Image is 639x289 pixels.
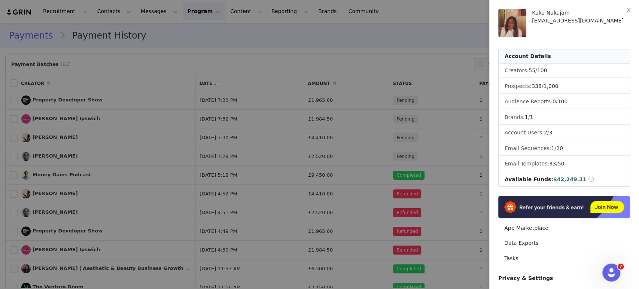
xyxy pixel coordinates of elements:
img: bff6f5da-c049-4168-bbdf-4e3ee95c1c62.png [498,9,526,37]
span: 1 [551,145,554,151]
a: Data Exports [498,236,630,250]
span: 50 [558,161,565,167]
span: Available Funds: [505,176,553,182]
div: Account Details [499,49,630,64]
span: / [525,114,533,120]
li: Email Sequences: [499,142,630,156]
span: 0 [553,98,556,104]
img: Refer & Earn [498,196,630,218]
span: 33 [549,161,556,167]
span: / [551,145,563,151]
span: 100 [537,67,547,73]
li: Audience Reports: / [499,95,630,109]
span: 20 [556,145,563,151]
i: icon: close [626,7,632,13]
span: 1 [530,114,533,120]
span: 55 [529,67,535,73]
iframe: Intercom live chat [602,264,620,282]
li: Brands: [499,110,630,125]
li: Prospects: [499,79,630,94]
li: Account Users: [499,126,630,140]
span: 2 [544,130,547,136]
span: / [529,67,547,73]
span: 100 [558,98,568,104]
a: App Marketplace [498,221,630,235]
span: 1 [525,114,528,120]
span: $42,249.31 [553,176,587,182]
span: 3 [549,130,553,136]
div: [EMAIL_ADDRESS][DOMAIN_NAME] [532,17,630,25]
div: Kuku Nukajam [532,9,630,17]
a: Tasks [498,252,630,265]
span: 7 [618,264,624,270]
span: 338 [532,83,542,89]
li: Email Templates: [499,157,630,171]
span: / [532,83,559,89]
li: Creators: [499,64,630,78]
span: 1,000 [544,83,559,89]
span: / [544,130,553,136]
span: Privacy & Settings [498,275,553,281]
span: / [549,161,564,167]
